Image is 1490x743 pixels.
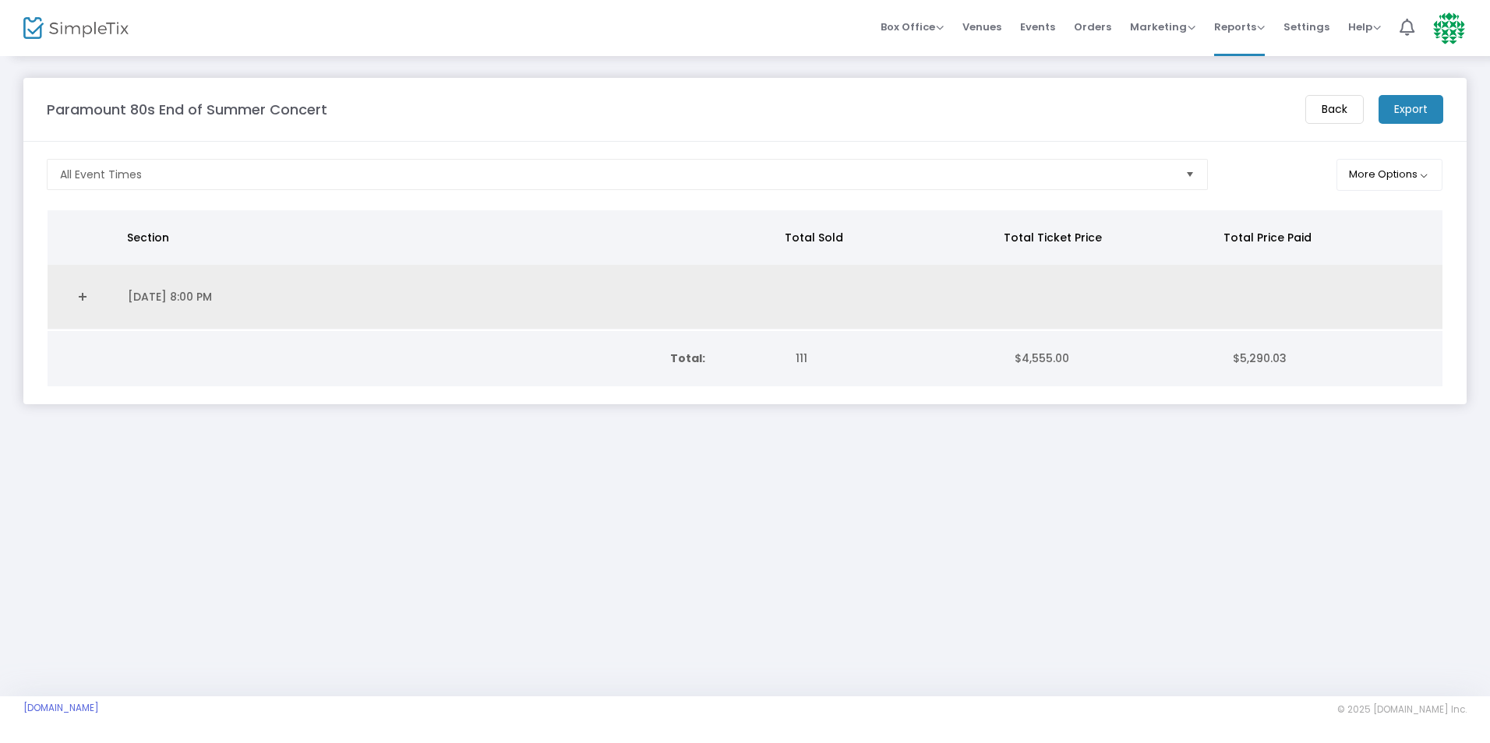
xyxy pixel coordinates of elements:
[1305,95,1364,124] m-button: Back
[1336,159,1443,191] button: More Options
[881,19,944,34] span: Box Office
[796,350,807,366] span: 111
[23,702,99,714] a: [DOMAIN_NAME]
[1004,230,1102,245] span: Total Ticket Price
[48,331,1442,386] div: Data table
[1337,703,1467,716] span: © 2025 [DOMAIN_NAME] Inc.
[118,210,775,265] th: Section
[1130,19,1195,34] span: Marketing
[1020,7,1055,47] span: Events
[670,350,705,366] b: Total:
[775,210,994,265] th: Total Sold
[118,265,781,329] td: [DATE] 8:00 PM
[60,167,142,182] span: All Event Times
[57,284,109,309] a: Expand Details
[1214,19,1265,34] span: Reports
[48,210,1442,329] div: Data table
[1015,350,1069,366] span: $4,555.00
[1179,160,1201,189] button: Select
[1379,95,1443,124] m-button: Export
[962,7,1001,47] span: Venues
[1233,350,1287,366] span: $5,290.03
[1283,7,1329,47] span: Settings
[1074,7,1111,47] span: Orders
[1348,19,1381,34] span: Help
[47,99,327,120] m-panel-title: Paramount 80s End of Summer Concert
[1223,230,1312,245] span: Total Price Paid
